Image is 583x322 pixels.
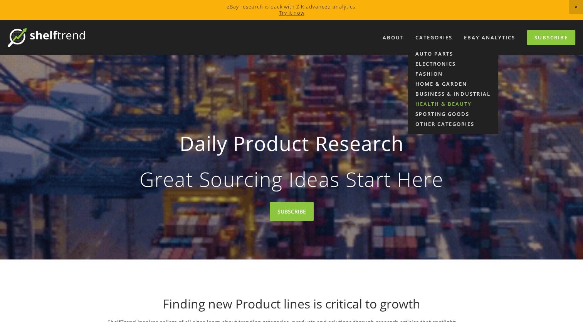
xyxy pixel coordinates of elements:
[408,109,498,119] a: Sporting Goods
[8,28,85,47] img: ShelfTrend
[408,69,498,79] a: Fashion
[270,202,314,221] a: SUBSCRIBE
[408,119,498,129] a: Other Categories
[408,59,498,69] a: Electronics
[120,125,464,161] strong: Daily Product Research
[279,9,304,16] a: Try it now
[408,99,498,109] a: Health & Beauty
[408,89,498,99] a: Business & Industrial
[120,169,464,189] p: Great Sourcing Ideas Start Here
[408,79,498,89] a: Home & Garden
[410,31,457,44] div: Categories
[527,30,575,45] a: Subscribe
[408,49,498,59] a: Auto Parts
[459,31,520,44] a: eBay Analytics
[108,297,476,311] h1: Finding new Product lines is critical to growth
[378,31,409,44] a: About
